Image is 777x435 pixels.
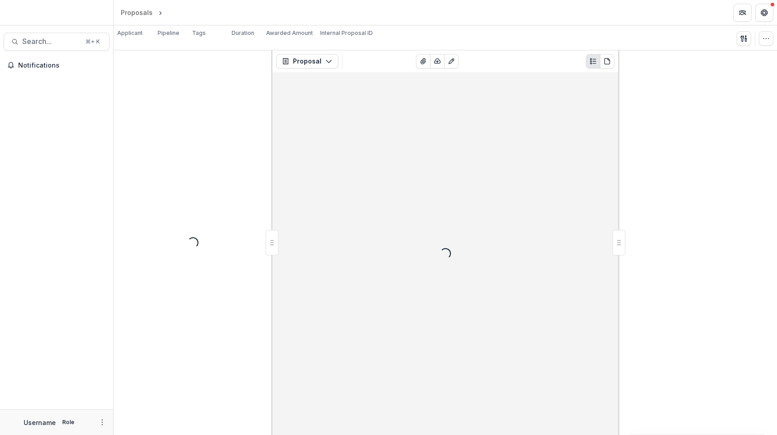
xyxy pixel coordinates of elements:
[59,418,77,426] p: Role
[733,4,752,22] button: Partners
[600,54,614,68] button: PDF view
[18,62,106,69] span: Notifications
[117,6,203,19] nav: breadcrumb
[416,54,431,68] button: View Attached Files
[320,29,373,37] p: Internal Proposal ID
[266,29,313,37] p: Awarded Amount
[276,54,338,68] button: Proposal
[117,6,156,19] a: Proposals
[444,54,459,68] button: Edit as form
[97,417,108,428] button: More
[117,29,143,37] p: Applicant
[192,29,206,37] p: Tags
[24,418,56,427] p: Username
[84,37,102,47] div: ⌘ + K
[158,29,179,37] p: Pipeline
[121,8,153,17] div: Proposals
[232,29,254,37] p: Duration
[4,33,109,51] button: Search...
[755,4,773,22] button: Get Help
[586,54,600,68] button: Plaintext view
[22,37,80,46] span: Search...
[4,58,109,73] button: Notifications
